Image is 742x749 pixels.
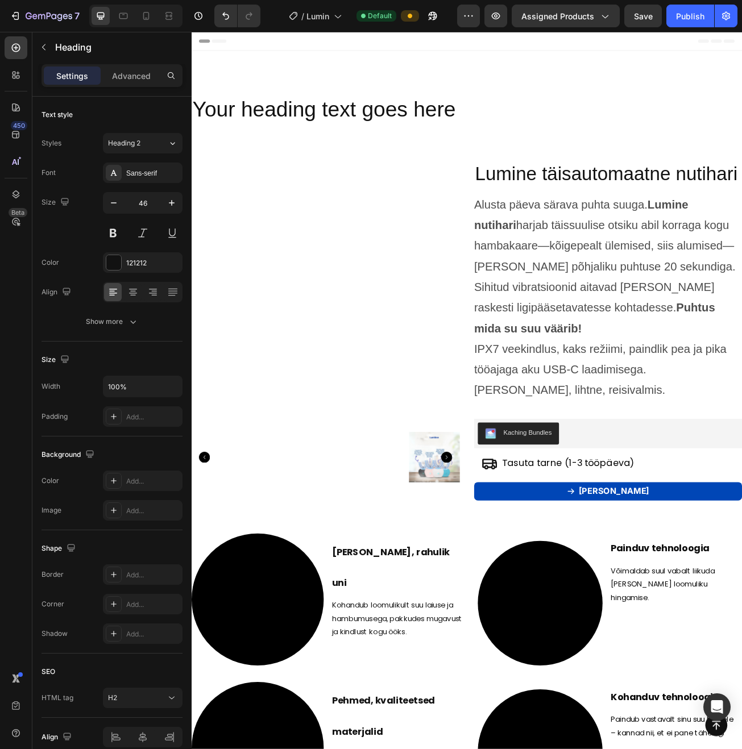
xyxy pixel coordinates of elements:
button: 7 [5,5,85,27]
div: Show more [86,316,139,327]
span: Võimaldab suul vabalt liikuda [PERSON_NAME] loomuliku hingamise. [520,661,648,708]
button: Heading 2 [103,133,183,153]
div: Open Intercom Messenger [703,693,731,721]
span: Heading 2 [108,138,140,148]
span: Tasuta tarne (1-3 tööpäeva) [385,526,549,542]
div: Text style [42,110,73,120]
div: Align [42,730,74,745]
button: Publish [666,5,714,27]
button: Carousel Next Arrow [309,521,323,534]
button: Lisa Ostukorvi [350,558,682,580]
button: Assigned Products [512,5,620,27]
div: Background [42,447,97,463]
div: Sans-serif [126,168,180,178]
div: Styles [42,138,61,148]
p: Alusta päeva särava puhta suuga. harjab täissuulise otsiku abil korraga kogu hambakaare—kõigepeal... [350,206,674,375]
div: Font [42,168,56,178]
div: Add... [126,570,180,580]
div: Width [42,381,60,392]
div: Undo/Redo [214,5,260,27]
div: Padding [42,411,68,422]
div: Color [42,476,59,486]
strong: [PERSON_NAME], rahulik uni [174,636,320,692]
img: KachingBundles.png [364,491,378,505]
button: Show more [42,311,183,332]
div: Add... [126,629,180,639]
div: Beta [9,208,27,217]
span: Assigned Products [521,10,594,22]
div: Align [42,285,73,300]
div: Add... [126,506,180,516]
div: Publish [676,10,704,22]
strong: Painduv tehnoloogia [520,632,642,648]
button: H2 [103,688,183,708]
div: Size [42,352,72,368]
div: Add... [126,476,180,486]
div: Add... [126,412,180,422]
span: Lumin [306,10,329,22]
div: Image [42,505,61,515]
input: Auto [103,376,182,397]
span: Save [634,11,653,21]
p: IPX7 veekindlus, kaks režiimi, paindlik pea ja pika tööajaga aku USB-C laadimisega. [PERSON_NAME]... [350,385,663,452]
button: Save [624,5,662,27]
div: [PERSON_NAME] [480,563,567,576]
span: / [301,10,304,22]
div: Border [42,569,64,580]
div: Size [42,195,72,210]
p: 7 [74,9,80,23]
span: H2 [108,693,117,702]
iframe: Design area [192,32,742,749]
p: Heading [55,40,178,54]
div: SEO [42,667,55,677]
p: Advanced [112,70,151,82]
div: 121212 [126,258,180,268]
div: Color [42,257,59,268]
button: Kaching Bundles [355,484,455,511]
p: Settings [56,70,88,82]
div: Corner [42,599,64,609]
span: Default [368,11,392,21]
div: Shape [42,541,78,556]
div: 450 [11,121,27,130]
h2: Lumine täisautomaatne nutihari [350,160,682,192]
div: Shadow [42,629,68,639]
div: Kaching Bundles [387,491,446,503]
strong: Lumine nutihari [350,206,616,247]
div: Add... [126,600,180,610]
div: HTML tag [42,693,73,703]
